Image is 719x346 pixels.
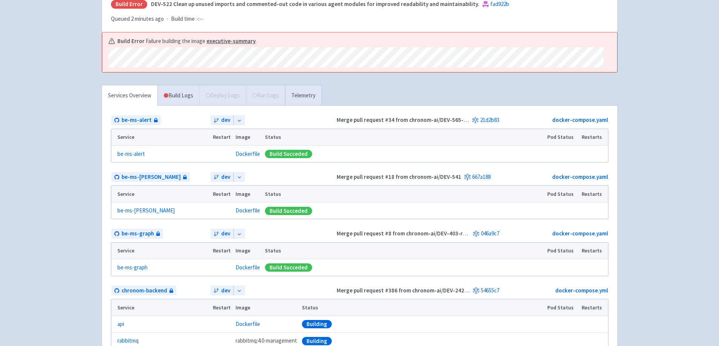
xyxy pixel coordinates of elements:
a: Dockerfile [236,264,260,271]
a: 667a188 [472,173,491,180]
a: executive-summary [206,37,256,45]
strong: DEV-522 Clean up unused imports and commented-out code in various agent modules for improved read... [151,0,479,8]
th: Image [233,186,262,202]
th: Status [299,299,545,316]
a: docker-compose.yaml [552,230,608,237]
strong: Merge pull request #8 from chronom-ai/DEV-403-re-create-graph [337,230,502,237]
a: Dockerfile [236,150,260,157]
th: Pod Status [545,129,579,146]
th: Restart [211,129,233,146]
th: Pod Status [545,186,579,202]
a: rabbitmq [117,337,139,345]
a: be-ms-graph [117,263,148,272]
span: dev [221,173,230,181]
a: be-ms-graph [111,229,163,239]
span: -:-- [196,15,203,23]
span: Build time [171,15,195,23]
a: Telemetry [285,85,322,106]
a: dev [211,172,233,182]
span: dev [221,229,230,238]
span: be-ms-graph [122,229,154,238]
div: Build Succeded [265,150,312,158]
a: docker-compose.yaml [552,173,608,180]
a: dev [211,286,233,296]
div: Building [302,337,332,345]
span: chronom-backend [122,286,167,295]
th: Status [262,186,545,202]
span: be-ms-[PERSON_NAME] [122,173,181,181]
a: be-ms-[PERSON_NAME] [111,172,190,182]
a: be-ms-alert [111,115,161,125]
span: be-ms-alert [122,116,152,125]
span: dev [221,116,230,125]
th: Restart [211,299,233,316]
a: Services Overview [102,85,157,106]
div: Building [302,320,332,328]
div: · [111,15,208,23]
div: Build Succeded [265,263,312,272]
span: Queued [111,15,164,22]
a: docker-compose.yml [555,287,608,294]
th: Restart [211,243,233,259]
a: docker-compose.yaml [552,116,608,123]
a: Dockerfile [236,320,260,328]
a: dev [211,115,233,125]
b: Build Error [117,37,145,46]
strong: Merge pull request #34 from chronom-ai/DEV-565-fix-numbers-in-be-ms-alert [337,116,533,123]
span: rabbitmq:4.0-management [236,337,297,345]
a: fad922b [490,0,509,8]
a: Dockerfile [236,207,260,214]
th: Status [262,129,545,146]
strong: Merge pull request #386 from chronom-ai/DEV-242-scan-azure-cosmos-db [337,287,525,294]
th: Service [111,129,211,146]
a: Build Logs [158,85,199,106]
a: 21d2b83 [480,116,499,123]
th: Service [111,243,211,259]
th: Image [233,129,262,146]
a: api [117,320,124,329]
th: Restarts [579,129,608,146]
div: Build Succeded [265,207,312,215]
th: Image [233,299,299,316]
th: Restarts [579,186,608,202]
span: Failure building the image . [146,37,257,46]
a: 046a9c7 [481,230,499,237]
a: dev [211,229,233,239]
th: Service [111,299,211,316]
a: be-ms-alert [117,150,145,158]
th: Service [111,186,211,202]
time: 2 minutes ago [131,15,164,22]
th: Restarts [579,299,608,316]
a: chronom-backend [111,286,176,296]
strong: Merge pull request #18 from chronom-ai/DEV-541 [337,173,461,180]
th: Pod Status [545,243,579,259]
th: Restarts [579,243,608,259]
th: Status [262,243,545,259]
a: be-ms-[PERSON_NAME] [117,206,175,215]
th: Image [233,243,262,259]
th: Restart [211,186,233,202]
span: dev [221,286,230,295]
th: Pod Status [545,299,579,316]
a: 54655c7 [481,287,499,294]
